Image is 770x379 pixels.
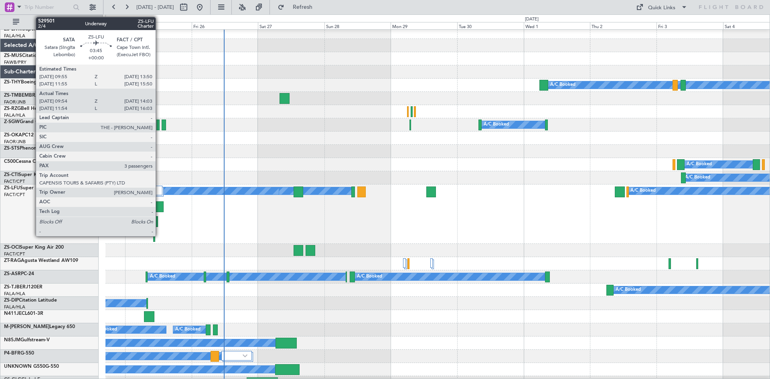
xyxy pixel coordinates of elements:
input: Trip Number [24,1,71,13]
span: ZS-ASR [4,272,21,276]
span: N85JM [4,338,20,343]
a: ZS-MUSCitation Mustang [4,53,61,58]
a: FALA/HLA [4,291,25,297]
div: A/C Booked [97,185,123,197]
button: All Aircraft [9,16,87,28]
a: ZT-RAGAgusta Westland AW109 [4,258,78,263]
img: arrow-gray.svg [243,354,247,357]
span: ZS-LFU [4,186,20,191]
div: Quick Links [648,4,675,12]
div: Fri 3 [657,22,723,29]
span: ZS-STS [4,146,20,151]
div: Wed 1 [524,22,590,29]
div: A/C Booked [150,271,175,283]
div: Mon 29 [391,22,457,29]
span: M-[PERSON_NAME] [4,324,49,329]
a: N85JMGulfstream-V [4,338,50,343]
div: Sun 28 [324,22,391,29]
a: FAOR/JNB [4,139,26,145]
a: ZS-ASRPC-24 [4,272,34,276]
button: Refresh [274,1,322,14]
a: ZS-OKAPC12 [4,133,34,138]
a: ZS-DIPCitation Latitude [4,298,57,303]
div: Thu 25 [125,22,192,29]
a: C500Cessna Citation I [4,159,53,164]
a: ZS-OCISuper King Air 200 [4,245,64,250]
div: A/C Booked [357,271,382,283]
a: ZS-LFUSuper King Air 200 [4,186,64,191]
span: ZS-TJB [4,285,20,290]
span: [DATE] - [DATE] [136,4,174,11]
span: ZS-CTI [4,172,18,177]
span: ZS-TMB [4,93,22,98]
span: ZS-OCI [4,245,20,250]
a: Z-SGWGrand Caravan 208B [4,120,66,124]
div: A/C Booked [685,172,710,184]
span: ZS-MUS [4,53,22,58]
div: A/C Booked [687,158,712,170]
a: FAWB/PRY [4,59,26,65]
a: ZS-TMBEMBRAER 120 [4,93,55,98]
a: FAOR/JNB [4,99,26,105]
span: N411JE [4,311,22,316]
a: FACT/CPT [4,178,25,184]
span: P4-BFR [4,351,20,356]
div: [DATE] [525,16,539,23]
a: FACT/CPT [4,251,25,257]
div: [DATE] [107,16,121,23]
a: FALA/HLA [4,33,25,39]
span: ZS-RZG [4,106,21,111]
span: Refresh [286,4,320,10]
a: ZS-RZGBell Helicopter 407 [4,106,65,111]
div: A/C Booked [175,324,201,336]
span: ZS-THY [4,80,21,85]
div: A/C Booked [484,119,509,131]
div: Sat 27 [258,22,324,29]
div: A/C Booked [630,185,656,197]
a: ZS-STSPhenom 100 [4,146,48,151]
span: ZT-RAG [4,258,21,263]
div: Tue 30 [457,22,524,29]
button: Quick Links [632,1,691,14]
span: UNKNOWN G550 [4,364,45,369]
div: Fri 26 [192,22,258,29]
span: C500 [4,159,16,164]
span: ZS-OKA [4,133,22,138]
a: FACT/CPT [4,192,25,198]
a: ZS-CTISuper King Air 200 [4,172,63,177]
a: P4-BFRG-550 [4,351,34,356]
a: M-[PERSON_NAME]Legacy 650 [4,324,75,329]
span: ZS-DIP [4,298,19,303]
a: ZS-TJBERJ120ER [4,285,43,290]
a: N411JECL601-3R [4,311,43,316]
a: ZS-THYBoeing 737-500 VIP [4,80,66,85]
div: Thu 2 [590,22,657,29]
a: UNKNOWN G550G-550 [4,364,59,369]
div: A/C Booked [616,284,641,296]
a: FALA/HLA [4,304,25,310]
span: All Aircraft [21,19,85,25]
a: FALA/HLA [4,112,25,118]
div: A/C Booked [550,79,575,91]
span: Z-SGW [4,120,20,124]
